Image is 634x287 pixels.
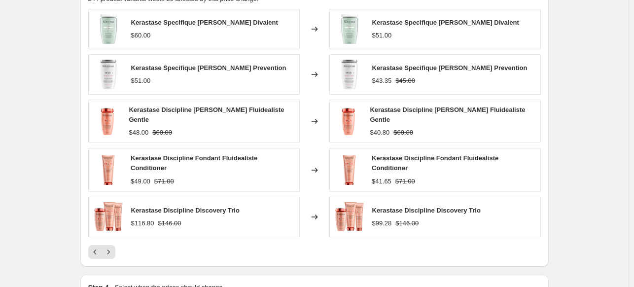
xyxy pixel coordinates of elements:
[370,106,525,123] span: Kerastase Discipline [PERSON_NAME] Fluidealiste Gentle
[131,76,151,86] div: $51.00
[131,218,154,228] div: $116.80
[94,155,123,185] img: Fondant_Discipline_80x.png
[335,60,364,89] img: specifique-prevention_80x.png
[372,19,519,26] span: Kerastase Specifique [PERSON_NAME] Divalent
[372,31,392,40] div: $51.00
[131,19,278,26] span: Kerastase Specifique [PERSON_NAME] Divalent
[129,106,284,123] span: Kerastase Discipline [PERSON_NAME] Fluidealiste Gentle
[131,64,286,72] span: Kerastase Specifique [PERSON_NAME] Prevention
[152,128,172,138] strike: $60.00
[158,218,181,228] strike: $146.00
[372,207,481,214] span: Kerastase Discipline Discovery Trio
[335,14,364,44] img: KER_SPEC_BAIN_WEB_1a10a6ca-e478-4a17-b74f-c6be8c2bcb36_80x.png
[94,60,123,89] img: specifique-prevention_80x.png
[370,128,389,138] div: $40.80
[335,155,364,185] img: Fondant_Discipline_80x.png
[335,107,362,136] img: Kerastae_Discipline-Bain-Fluidealiste-Shampoo_80x.png
[131,31,151,40] div: $60.00
[395,177,415,186] strike: $71.00
[129,128,148,138] div: $48.00
[88,245,115,259] nav: Pagination
[94,202,123,232] img: 1_361d0463-2608-4521-8dfe-d2872d889fe8_80x.png
[131,154,257,172] span: Kerastase Discipline Fondant Fluidealiste Conditioner
[395,218,419,228] strike: $146.00
[372,218,392,228] div: $99.28
[372,154,498,172] span: Kerastase Discipline Fondant Fluidealiste Conditioner
[393,128,413,138] strike: $60.00
[102,245,115,259] button: Next
[88,245,102,259] button: Previous
[372,76,392,86] div: $43.35
[131,207,240,214] span: Kerastase Discipline Discovery Trio
[395,76,415,86] strike: $45.00
[372,64,528,72] span: Kerastase Specifique [PERSON_NAME] Prevention
[94,14,123,44] img: KER_SPEC_BAIN_WEB_1a10a6ca-e478-4a17-b74f-c6be8c2bcb36_80x.png
[154,177,174,186] strike: $71.00
[131,177,150,186] div: $49.00
[372,177,391,186] div: $41.65
[94,107,121,136] img: Kerastae_Discipline-Bain-Fluidealiste-Shampoo_80x.png
[335,202,364,232] img: 1_361d0463-2608-4521-8dfe-d2872d889fe8_80x.png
